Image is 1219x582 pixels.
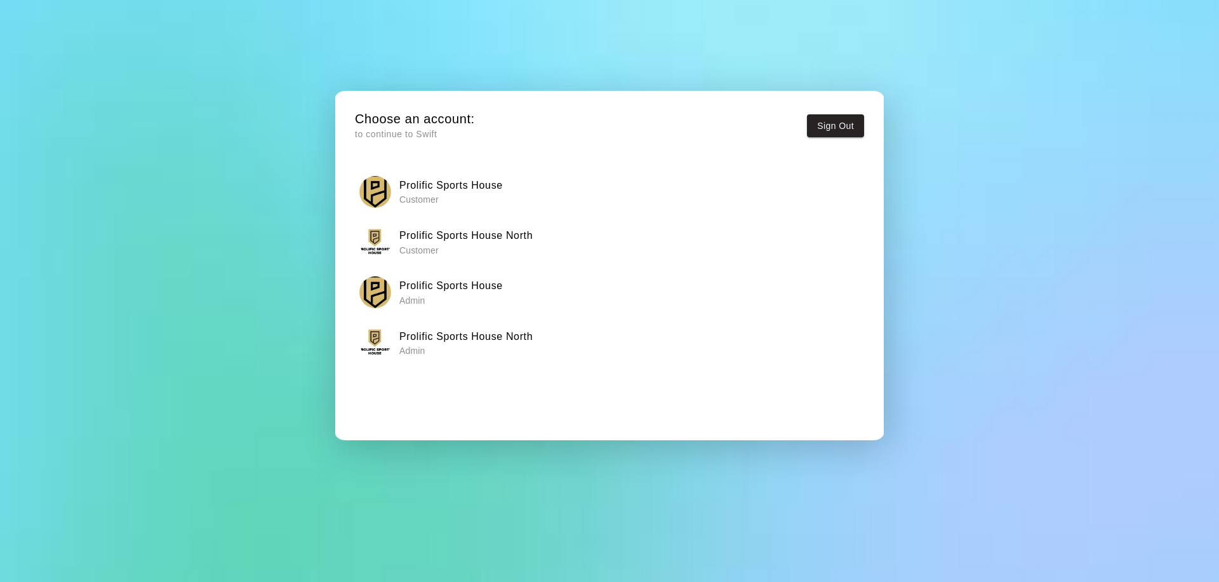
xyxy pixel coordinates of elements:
[399,328,533,345] h6: Prolific Sports House North
[359,327,391,358] img: Prolific Sports House North
[399,278,503,294] h6: Prolific Sports House
[359,176,391,208] img: Prolific Sports House
[399,294,503,307] p: Admin
[399,244,533,257] p: Customer
[355,128,475,141] p: to continue to Swift
[355,273,864,313] button: Prolific Sports HouseProlific Sports House Admin
[399,177,503,194] h6: Prolific Sports House
[359,276,391,308] img: Prolific Sports House
[807,114,864,138] button: Sign Out
[355,111,475,128] h5: Choose an account:
[399,193,503,206] p: Customer
[399,344,533,357] p: Admin
[355,222,864,262] button: Prolific Sports House NorthProlific Sports House North Customer
[355,323,864,363] button: Prolific Sports House NorthProlific Sports House North Admin
[355,172,864,212] button: Prolific Sports HouseProlific Sports House Customer
[359,226,391,258] img: Prolific Sports House North
[399,227,533,244] h6: Prolific Sports House North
